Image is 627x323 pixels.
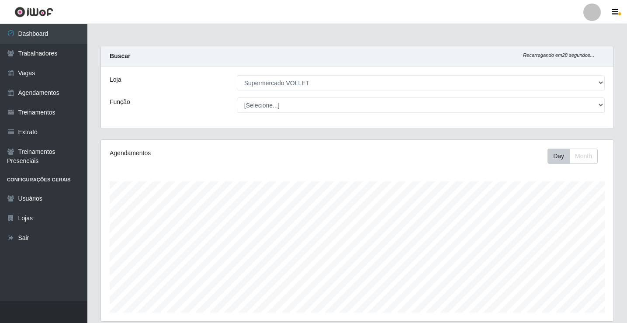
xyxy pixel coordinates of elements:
[110,75,121,84] label: Loja
[569,149,598,164] button: Month
[14,7,53,17] img: CoreUI Logo
[110,97,130,107] label: Função
[547,149,570,164] button: Day
[110,149,308,158] div: Agendamentos
[547,149,605,164] div: Toolbar with button groups
[523,52,594,58] i: Recarregando em 28 segundos...
[110,52,130,59] strong: Buscar
[547,149,598,164] div: First group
